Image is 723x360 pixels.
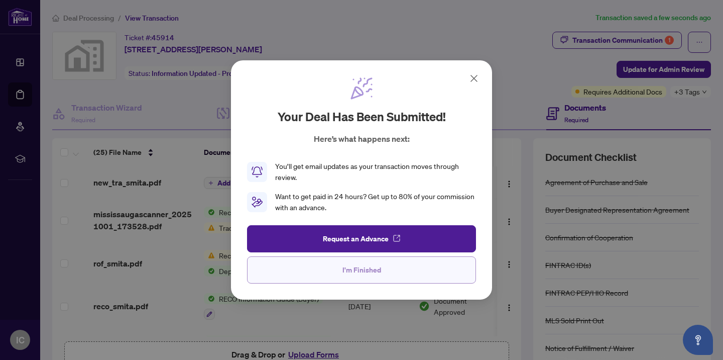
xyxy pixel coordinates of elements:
[247,225,476,252] button: Request an Advance
[342,262,381,278] span: I'm Finished
[278,109,446,125] h2: Your deal has been submitted!
[323,231,389,247] span: Request an Advance
[275,161,476,183] div: You’ll get email updates as your transaction moves through review.
[275,191,476,213] div: Want to get paid in 24 hours? Get up to 80% of your commission with an advance.
[683,325,713,355] button: Open asap
[314,133,410,145] p: Here’s what happens next:
[247,256,476,284] button: I'm Finished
